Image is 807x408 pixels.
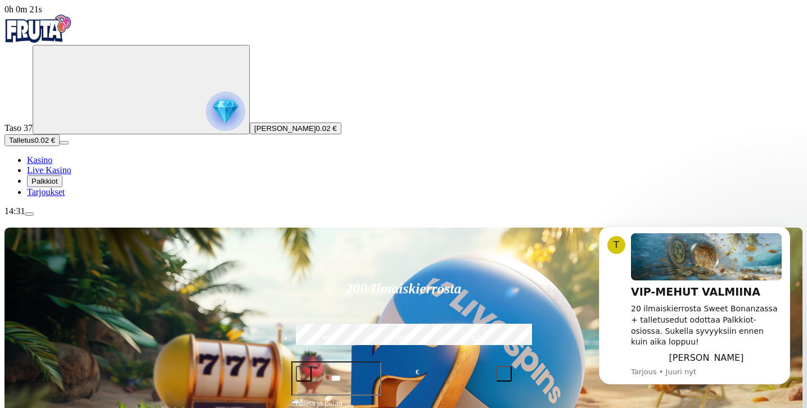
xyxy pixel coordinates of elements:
[27,165,71,175] a: Live Kasino
[250,123,341,134] button: [PERSON_NAME]0.02 €
[293,322,364,355] label: €50
[316,124,337,133] span: 0.02 €
[27,187,65,197] a: Tarjoukset
[4,35,72,44] a: Fruta
[4,4,42,14] span: user session time
[206,92,245,131] img: reward progress
[416,367,419,378] span: €
[27,175,62,187] button: Palkkiot
[4,15,803,197] nav: Primary
[4,123,33,133] span: Taso 37
[25,212,34,216] button: menu
[296,366,312,382] button: minus icon
[4,134,60,146] button: Talletusplus icon0.02 €
[9,136,34,144] span: Talletus
[4,15,72,43] img: Fruta
[496,366,512,382] button: plus icon
[4,155,803,197] nav: Main menu
[33,45,250,134] button: reward progress
[368,322,439,355] label: €150
[34,136,55,144] span: 0.02 €
[300,397,304,404] span: €
[4,206,25,216] span: 14:31
[27,155,52,165] a: Kasino
[444,322,515,355] label: €250
[60,141,69,144] button: menu
[254,124,316,133] span: [PERSON_NAME]
[582,209,807,402] iframe: Intercom notifications viesti
[31,177,58,185] span: Palkkiot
